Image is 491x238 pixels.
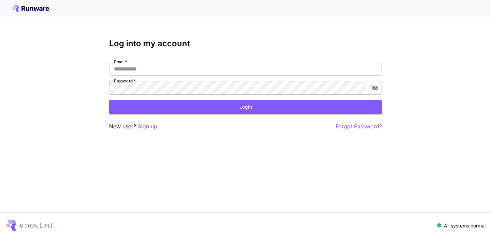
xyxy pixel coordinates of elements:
p: New user? [109,122,157,131]
button: toggle password visibility [369,82,381,94]
p: © 2025, [URL] [19,222,52,229]
p: All systems normal [444,222,486,229]
h3: Log into my account [109,39,382,48]
label: Email [114,59,127,65]
button: Login [109,100,382,114]
button: Sign up [138,122,157,131]
label: Password [114,78,136,84]
button: Forgot Password? [336,122,382,131]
